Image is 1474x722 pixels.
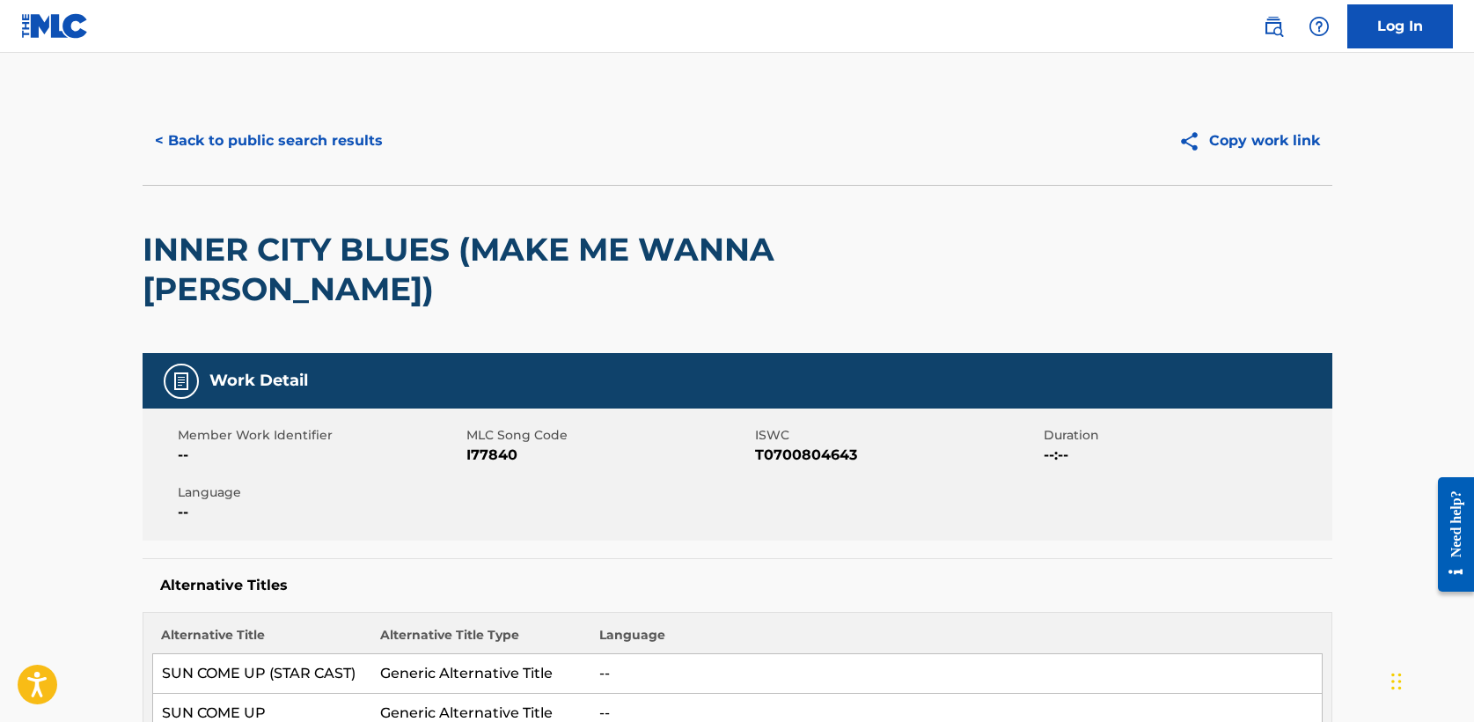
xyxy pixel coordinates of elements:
div: Help [1302,9,1337,44]
td: SUN COME UP (STAR CAST) [152,654,371,694]
iframe: Chat Widget [1386,637,1474,722]
img: search [1263,16,1284,37]
a: Log In [1347,4,1453,48]
h5: Alternative Titles [160,577,1315,594]
h2: INNER CITY BLUES (MAKE ME WANNA [PERSON_NAME]) [143,230,856,309]
button: Copy work link [1166,119,1332,163]
span: MLC Song Code [466,426,751,445]
img: Work Detail [171,371,192,392]
th: Alternative Title Type [371,626,590,654]
span: -- [178,445,462,466]
span: Member Work Identifier [178,426,462,445]
iframe: Resource Center [1425,464,1474,606]
span: Duration [1044,426,1328,445]
a: Public Search [1256,9,1291,44]
img: help [1309,16,1330,37]
td: -- [590,654,1322,694]
span: T0700804643 [755,445,1039,466]
span: Language [178,483,462,502]
div: Drag [1391,655,1402,708]
img: Copy work link [1178,130,1209,152]
td: Generic Alternative Title [371,654,590,694]
h5: Work Detail [209,371,308,391]
th: Language [590,626,1322,654]
span: I77840 [466,445,751,466]
th: Alternative Title [152,626,371,654]
img: MLC Logo [21,13,89,39]
button: < Back to public search results [143,119,395,163]
span: ISWC [755,426,1039,445]
span: --:-- [1044,445,1328,466]
span: -- [178,502,462,523]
